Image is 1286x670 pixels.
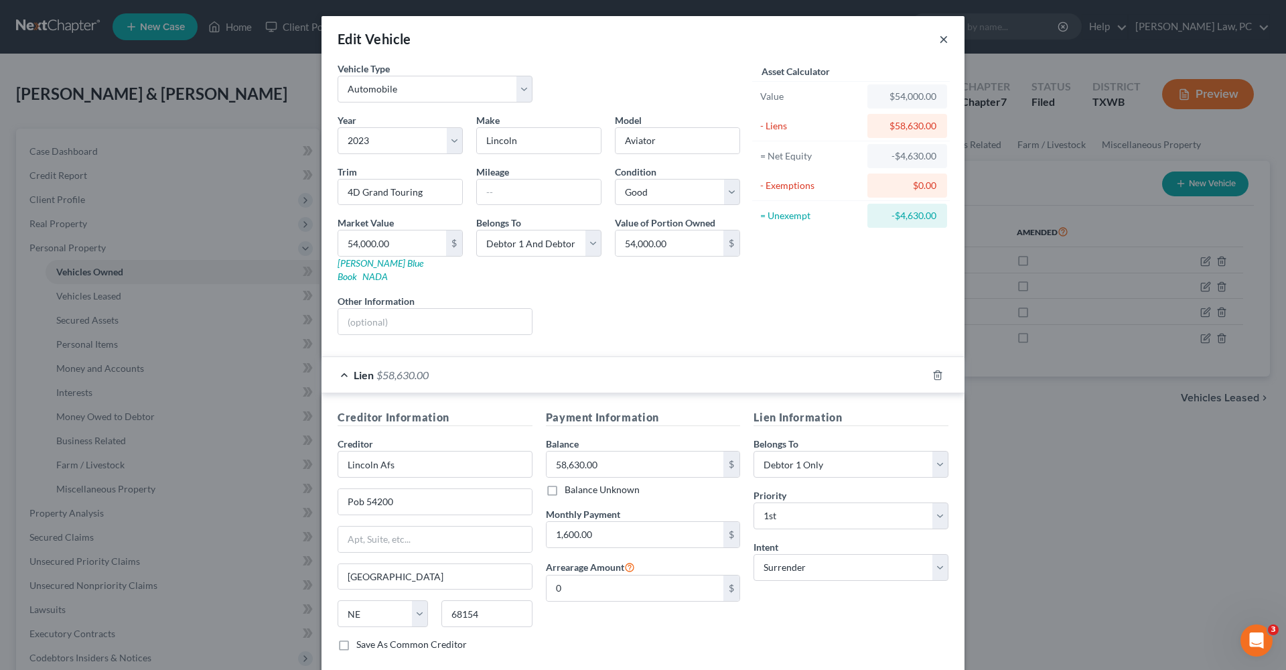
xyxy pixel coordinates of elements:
[338,309,532,334] input: (optional)
[615,165,656,179] label: Condition
[338,294,415,308] label: Other Information
[338,257,423,282] a: [PERSON_NAME] Blue Book
[547,452,724,477] input: 0.00
[477,180,601,205] input: --
[338,113,356,127] label: Year
[338,165,357,179] label: Trim
[362,271,388,282] a: NADA
[446,230,462,256] div: $
[760,179,861,192] div: - Exemptions
[878,149,936,163] div: -$4,630.00
[338,216,394,230] label: Market Value
[760,119,861,133] div: - Liens
[1240,624,1273,657] iframe: Intercom live chat
[878,209,936,222] div: -$4,630.00
[878,119,936,133] div: $58,630.00
[546,559,635,575] label: Arrearage Amount
[615,113,642,127] label: Model
[616,128,739,153] input: ex. Altima
[760,90,861,103] div: Value
[723,452,739,477] div: $
[338,230,446,256] input: 0.00
[547,576,724,601] input: 0.00
[338,527,532,552] input: Apt, Suite, etc...
[546,409,741,426] h5: Payment Information
[476,217,521,228] span: Belongs To
[723,522,739,547] div: $
[760,209,861,222] div: = Unexempt
[476,165,509,179] label: Mileage
[754,540,778,554] label: Intent
[338,438,373,450] span: Creditor
[477,128,601,153] input: ex. Nissan
[356,638,467,651] label: Save As Common Creditor
[754,490,786,501] span: Priority
[762,64,830,78] label: Asset Calculator
[754,409,948,426] h5: Lien Information
[476,115,500,126] span: Make
[338,180,462,205] input: ex. LS, LT, etc
[547,522,724,547] input: 0.00
[338,62,390,76] label: Vehicle Type
[760,149,861,163] div: = Net Equity
[723,230,739,256] div: $
[615,216,715,230] label: Value of Portion Owned
[1268,624,1279,635] span: 3
[616,230,723,256] input: 0.00
[878,90,936,103] div: $54,000.00
[338,489,532,515] input: Enter address...
[441,600,532,627] input: Enter zip...
[723,576,739,601] div: $
[338,29,411,48] div: Edit Vehicle
[354,368,374,381] span: Lien
[878,179,936,192] div: $0.00
[546,437,579,451] label: Balance
[939,31,948,47] button: ×
[546,507,620,521] label: Monthly Payment
[338,451,532,478] input: Search creditor by name...
[376,368,429,381] span: $58,630.00
[565,483,640,496] label: Balance Unknown
[754,438,798,450] span: Belongs To
[338,564,532,590] input: Enter city...
[338,409,532,426] h5: Creditor Information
